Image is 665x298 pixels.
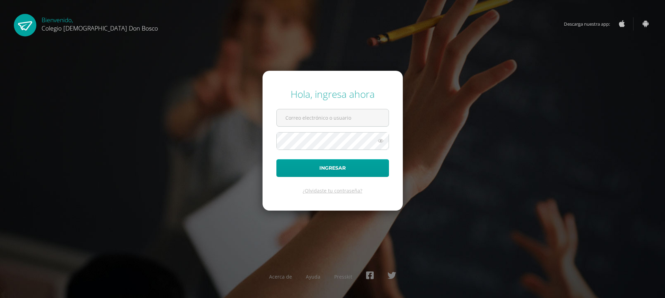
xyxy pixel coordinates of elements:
div: Bienvenido, [42,14,158,32]
span: Descarga nuestra app: [564,17,617,31]
button: Ingresar [276,159,389,177]
a: Acerca de [269,273,292,280]
div: Hola, ingresa ahora [276,87,389,101]
span: Colegio [DEMOGRAPHIC_DATA] Don Bosco [42,24,158,32]
a: Ayuda [306,273,320,280]
a: Presskit [334,273,352,280]
input: Correo electrónico o usuario [277,109,389,126]
a: ¿Olvidaste tu contraseña? [303,187,362,194]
